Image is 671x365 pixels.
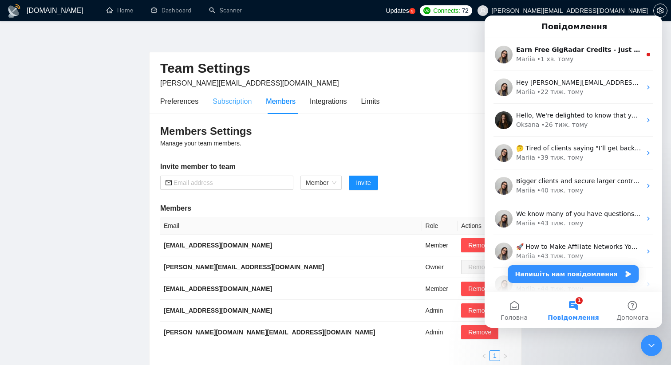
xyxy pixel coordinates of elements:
[479,350,489,361] button: left
[32,137,51,147] div: Mariia
[458,217,511,235] th: Actions
[422,256,458,278] td: Owner
[503,353,508,359] span: right
[461,325,498,339] button: Remove
[461,238,498,252] button: Remove
[164,285,272,292] b: [EMAIL_ADDRESS][DOMAIN_NAME]
[10,194,28,212] img: Profile image for Mariia
[306,176,336,189] span: Member
[468,306,491,315] span: Remove
[423,7,430,14] img: upwork-logo.png
[166,180,172,186] span: mail
[468,284,491,294] span: Remove
[482,353,487,359] span: left
[409,8,415,14] a: 5
[209,7,242,14] a: searchScanner
[422,322,458,343] td: Admin
[10,260,28,278] img: Profile image for Mariia
[641,335,662,356] iframe: Intercom live chat
[52,203,99,212] div: • 43 тиж. тому
[653,7,667,14] a: setting
[490,351,500,361] a: 1
[433,6,460,16] span: Connects:
[164,329,375,336] b: [PERSON_NAME][DOMAIN_NAME][EMAIL_ADDRESS][DOMAIN_NAME]
[653,4,667,18] button: setting
[654,7,667,14] span: setting
[10,129,28,146] img: Profile image for Mariia
[160,203,511,214] h5: Members
[310,96,347,107] div: Integrations
[160,124,511,138] h3: Members Settings
[164,242,272,249] b: [EMAIL_ADDRESS][DOMAIN_NAME]
[151,7,191,14] a: dashboardDashboard
[59,277,118,312] button: Повідомлення
[356,178,371,188] span: Invite
[411,9,413,13] text: 5
[480,8,486,14] span: user
[160,96,198,107] div: Preferences
[52,170,99,180] div: • 40 тиж. тому
[422,235,458,256] td: Member
[479,350,489,361] li: Previous Page
[422,217,458,235] th: Role
[461,303,498,318] button: Remove
[63,299,114,305] span: Повідомлення
[174,178,288,188] input: Email address
[386,7,409,14] span: Updates
[500,350,511,361] button: right
[7,4,21,18] img: logo
[461,282,498,296] button: Remove
[213,96,252,107] div: Subscription
[500,350,511,361] li: Next Page
[24,250,154,267] button: Напишіть нам повідомлення
[160,79,339,87] span: [PERSON_NAME][EMAIL_ADDRESS][DOMAIN_NAME]
[56,105,103,114] div: • 26 тиж. тому
[16,299,43,305] span: Головна
[52,269,99,278] div: • 44 тиж. тому
[468,327,491,337] span: Remove
[160,140,241,147] span: Manage your team members.
[160,59,511,78] h2: Team Settings
[160,217,422,235] th: Email
[32,269,51,278] div: Mariia
[52,137,99,147] div: • 39 тиж. тому
[52,236,99,245] div: • 43 тиж. тому
[485,16,662,328] iframe: Intercom live chat
[164,263,324,271] b: [PERSON_NAME][EMAIL_ADDRESS][DOMAIN_NAME]
[32,236,51,245] div: Mariia
[468,240,491,250] span: Remove
[349,176,378,190] button: Invite
[266,96,296,107] div: Members
[32,105,55,114] div: Oksana
[132,299,164,305] span: Допомога
[160,161,511,172] h5: Invite member to team
[10,161,28,179] img: Profile image for Mariia
[361,96,380,107] div: Limits
[422,300,458,322] td: Admin
[10,227,28,245] img: Profile image for Mariia
[32,170,51,180] div: Mariia
[107,7,133,14] a: homeHome
[462,6,469,16] span: 72
[32,203,51,212] div: Mariia
[422,278,458,300] td: Member
[118,277,178,312] button: Допомога
[164,307,272,314] b: [EMAIL_ADDRESS][DOMAIN_NAME]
